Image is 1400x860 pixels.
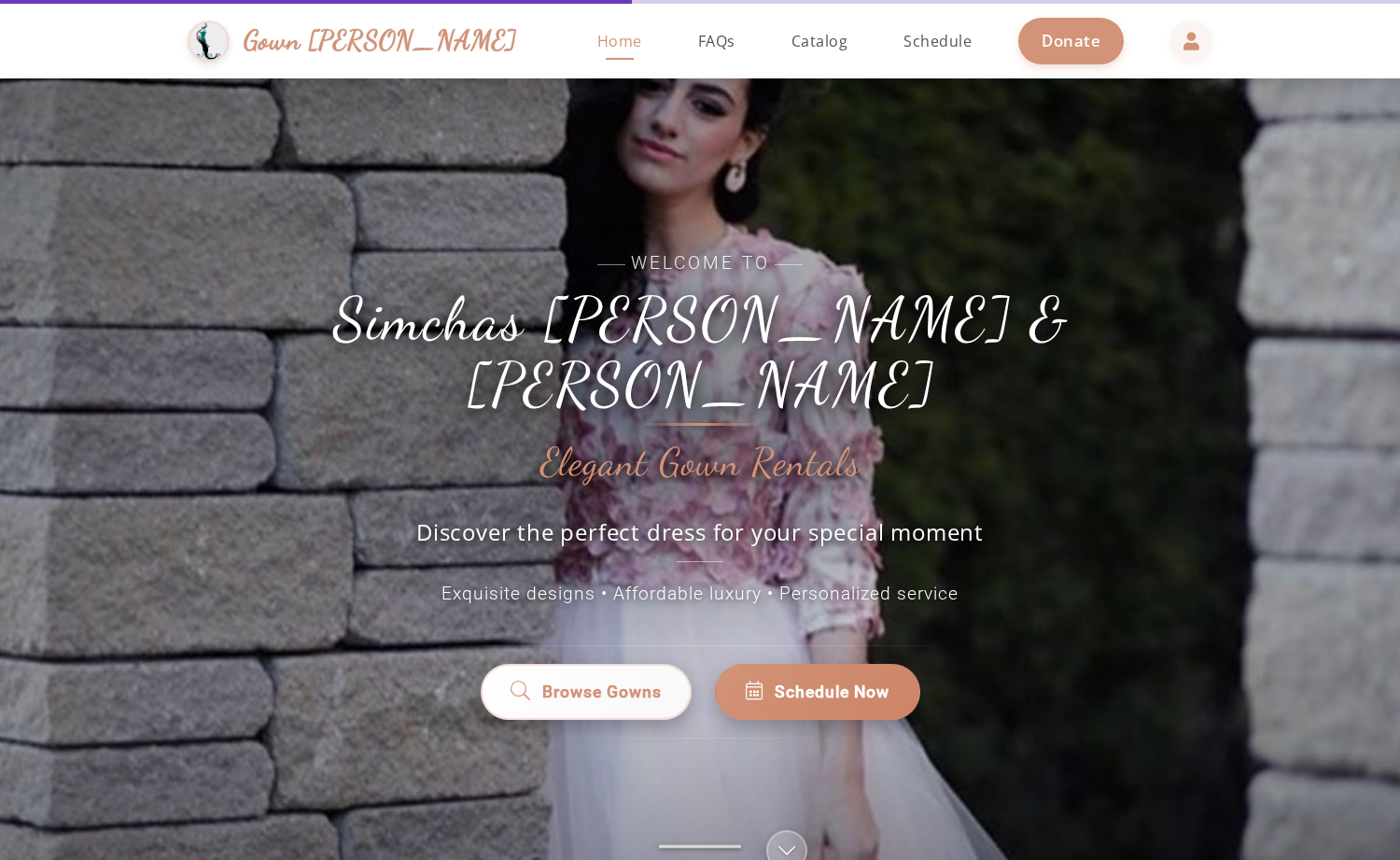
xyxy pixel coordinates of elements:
[791,31,848,51] span: Catalog
[773,4,867,78] a: Catalog
[280,250,1120,277] span: Welcome to
[244,21,517,61] span: Gown [PERSON_NAME]
[540,679,664,704] span: Browse Gowns
[579,4,661,78] a: Home
[1018,18,1124,63] a: Donate
[540,442,861,485] h2: Elegant Gown Rentals
[280,581,1120,608] p: Exquisite designs • Affordable luxury • Personalized service
[280,287,1120,418] h1: Simchas [PERSON_NAME] & [PERSON_NAME]
[188,16,536,67] a: Gown [PERSON_NAME]
[188,21,230,63] img: Gown Gmach Logo
[1042,30,1100,51] span: Donate
[698,31,735,51] span: FAQs
[397,516,1003,562] p: Discover the perfect dress for your special moment
[885,4,990,78] a: Schedule
[775,676,889,700] span: Schedule Now
[903,31,972,51] span: Schedule
[679,4,754,78] a: FAQs
[597,31,642,51] span: Home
